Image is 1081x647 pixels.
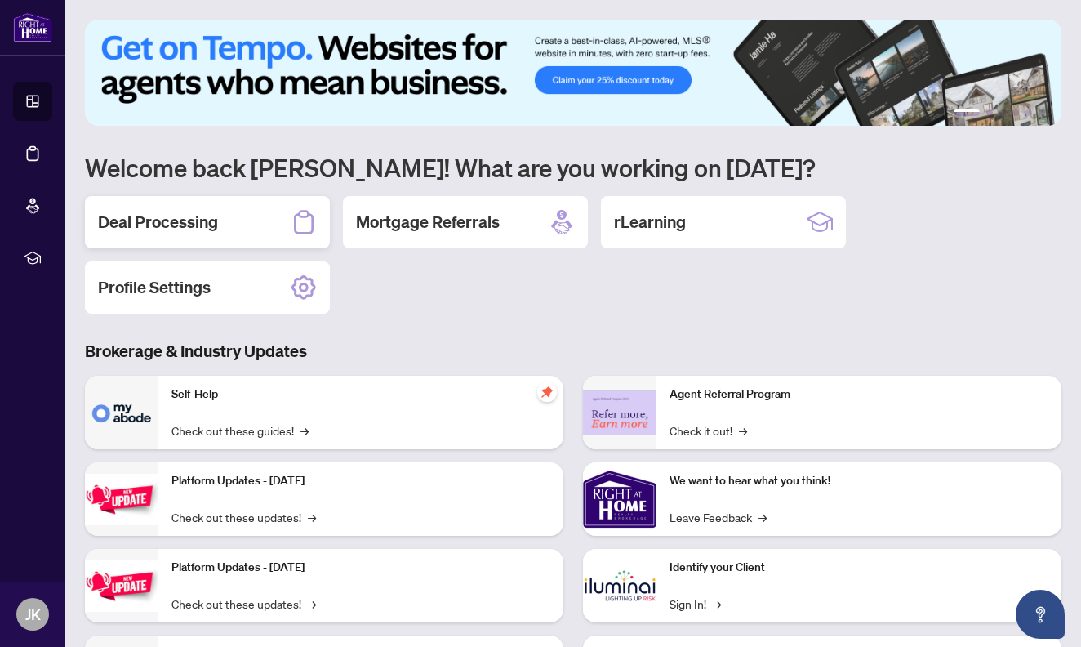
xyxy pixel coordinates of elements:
p: Self-Help [171,386,550,404]
span: → [758,508,767,526]
p: Platform Updates - [DATE] [171,559,550,577]
p: Identify your Client [670,559,1048,577]
h2: Profile Settings [98,276,211,299]
img: Self-Help [85,376,158,449]
img: Platform Updates - July 8, 2025 [85,560,158,612]
button: 6 [1039,109,1045,116]
h1: Welcome back [PERSON_NAME]! What are you working on [DATE]? [85,152,1061,183]
button: Open asap [1016,590,1065,639]
h2: Mortgage Referrals [356,211,500,234]
span: pushpin [537,382,557,402]
span: → [308,595,316,613]
p: Platform Updates - [DATE] [171,472,550,490]
a: Leave Feedback→ [670,508,767,526]
button: 2 [986,109,993,116]
h2: rLearning [614,211,686,234]
img: We want to hear what you think! [583,462,656,536]
span: → [308,508,316,526]
a: Sign In!→ [670,595,721,613]
span: JK [25,603,41,626]
p: Agent Referral Program [670,386,1048,404]
p: We want to hear what you think! [670,472,1048,490]
button: 4 [1012,109,1019,116]
img: Agent Referral Program [583,390,656,435]
span: → [300,422,309,440]
button: 3 [999,109,1006,116]
span: → [713,595,721,613]
img: Identify your Client [583,549,656,622]
img: Slide 0 [85,20,1061,126]
img: logo [13,12,52,42]
h3: Brokerage & Industry Updates [85,340,1061,363]
a: Check out these updates!→ [171,508,316,526]
a: Check out these updates!→ [171,595,316,613]
a: Check out these guides!→ [171,422,309,440]
h2: Deal Processing [98,211,218,234]
button: 1 [954,109,980,116]
button: 5 [1025,109,1032,116]
span: → [739,422,747,440]
img: Platform Updates - July 21, 2025 [85,474,158,525]
a: Check it out!→ [670,422,747,440]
